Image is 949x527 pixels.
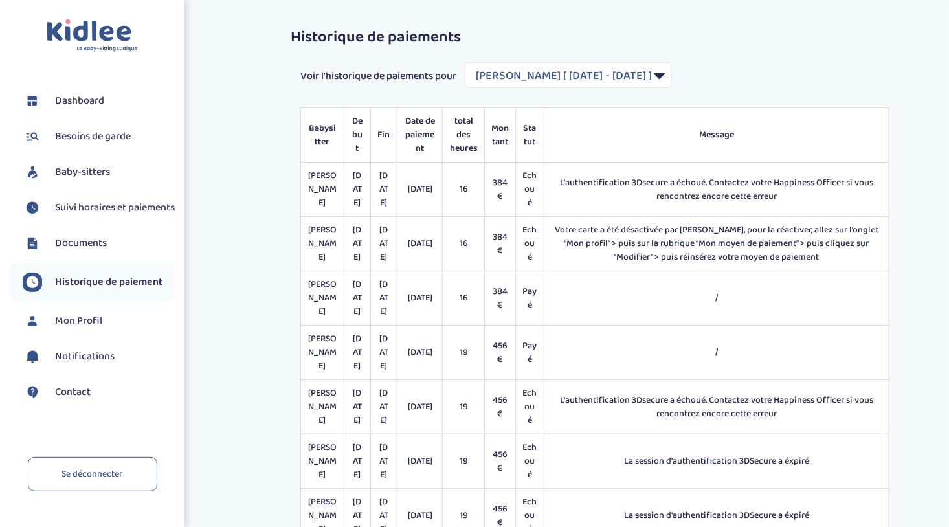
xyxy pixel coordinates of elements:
[443,108,485,163] th: total des heures
[55,200,175,216] span: Suivi horaires et paiements
[544,217,889,271] td: Votre carte a été désactivée par [PERSON_NAME], pour la réactiver, allez sur l’onglet “Mon profil...
[485,434,516,489] td: 456€
[544,434,889,489] td: La session d'authentification 3DSecure a éxpiré
[370,217,397,271] td: [DATE]
[301,326,344,380] td: [PERSON_NAME]
[370,271,397,326] td: [DATE]
[344,326,370,380] td: [DATE]
[370,326,397,380] td: [DATE]
[23,383,175,402] a: Contact
[397,434,443,489] td: [DATE]
[370,380,397,434] td: [DATE]
[443,217,485,271] td: 16
[344,434,370,489] td: [DATE]
[485,380,516,434] td: 456€
[344,217,370,271] td: [DATE]
[443,434,485,489] td: 19
[344,271,370,326] td: [DATE]
[23,163,175,182] a: Baby-sitters
[516,163,544,217] td: Echoué
[370,163,397,217] td: [DATE]
[485,271,516,326] td: 384€
[397,380,443,434] td: [DATE]
[344,163,370,217] td: [DATE]
[301,271,344,326] td: [PERSON_NAME]
[55,275,162,290] span: Historique de paiement
[300,69,456,84] span: Voir l'historique de paiements pour
[397,163,443,217] td: [DATE]
[397,326,443,380] td: [DATE]
[443,326,485,380] td: 19
[55,236,107,251] span: Documents
[516,434,544,489] td: Echoué
[301,380,344,434] td: [PERSON_NAME]
[516,108,544,163] th: Statut
[516,271,544,326] td: Payé
[544,380,889,434] td: L'authentification 3Dsecure a échoué. Contactez votre Happiness Officer si vous rencontrez encore...
[23,163,42,182] img: babysitters.svg
[397,217,443,271] td: [DATE]
[47,19,138,52] img: logo.svg
[301,163,344,217] td: [PERSON_NAME]
[397,108,443,163] th: Date de paiement
[485,108,516,163] th: Montant
[344,108,370,163] th: Debut
[544,326,889,380] td: /
[23,347,42,366] img: notification.svg
[55,349,115,364] span: Notifications
[443,163,485,217] td: 16
[28,457,157,491] a: Se déconnecter
[23,383,42,402] img: contact.svg
[291,29,899,46] h3: Historique de paiements
[23,273,175,292] a: Historique de paiement
[485,217,516,271] td: 384€
[301,434,344,489] td: [PERSON_NAME]
[443,380,485,434] td: 19
[23,273,42,292] img: suivihoraire.svg
[23,234,42,253] img: documents.svg
[485,326,516,380] td: 456€
[55,313,102,329] span: Mon Profil
[23,127,175,146] a: Besoins de garde
[544,163,889,217] td: L'authentification 3Dsecure a échoué. Contactez votre Happiness Officer si vous rencontrez encore...
[55,93,104,109] span: Dashboard
[516,380,544,434] td: Echoué
[23,234,175,253] a: Documents
[55,129,131,144] span: Besoins de garde
[301,108,344,163] th: Babysitter
[23,311,42,331] img: profil.svg
[301,217,344,271] td: [PERSON_NAME]
[397,271,443,326] td: [DATE]
[23,91,42,111] img: dashboard.svg
[516,326,544,380] td: Payé
[23,311,175,331] a: Mon Profil
[443,271,485,326] td: 16
[23,91,175,111] a: Dashboard
[23,127,42,146] img: besoin.svg
[344,380,370,434] td: [DATE]
[23,347,175,366] a: Notifications
[23,198,42,218] img: suivihoraire.svg
[485,163,516,217] td: 384€
[370,108,397,163] th: Fin
[23,198,175,218] a: Suivi horaires et paiements
[55,164,110,180] span: Baby-sitters
[544,108,889,163] th: Message
[544,271,889,326] td: /
[370,434,397,489] td: [DATE]
[55,385,91,400] span: Contact
[516,217,544,271] td: Echoué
